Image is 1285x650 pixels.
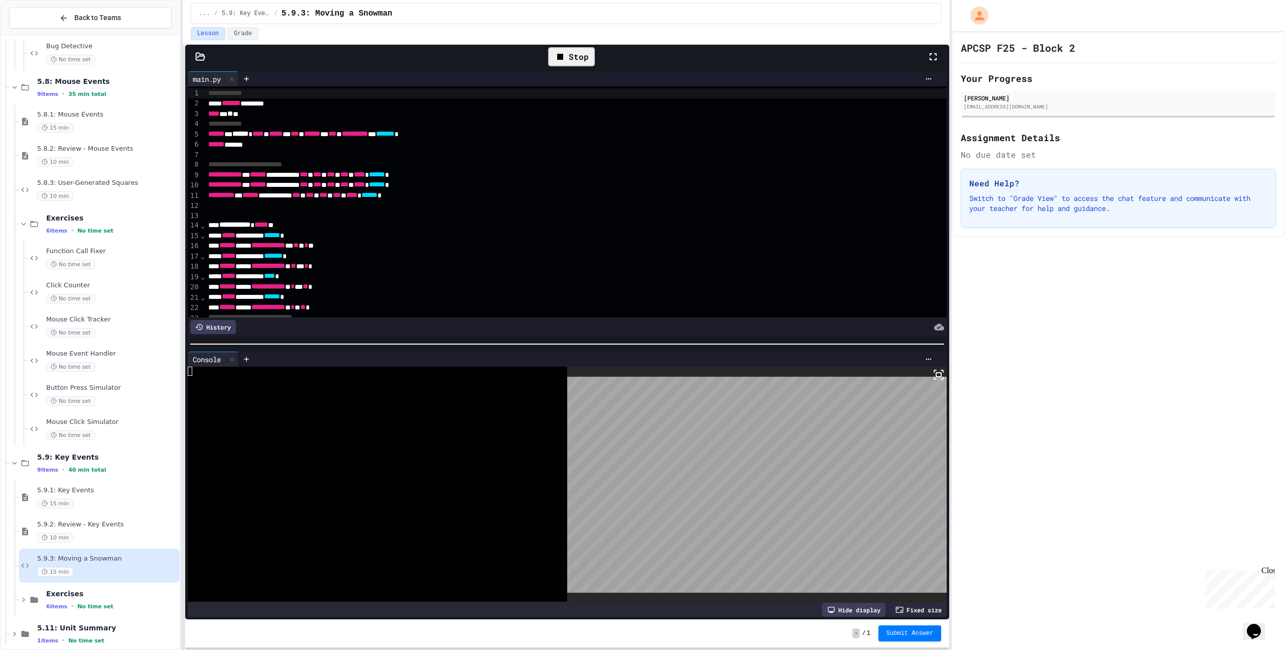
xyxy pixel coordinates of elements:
span: Fold line [200,222,205,230]
div: main.py [188,74,226,84]
div: 8 [188,160,200,170]
span: No time set [46,55,95,64]
div: 1 [188,88,200,98]
div: 11 [188,191,200,201]
span: No time set [77,603,113,610]
span: / [214,10,217,18]
div: 20 [188,282,200,292]
span: 15 min [37,499,73,508]
h1: APCSP F25 - Block 2 [961,41,1075,55]
span: Fold line [200,293,205,301]
div: History [190,320,236,334]
div: 9 [188,170,200,180]
h3: Need Help? [969,177,1267,189]
span: No time set [46,328,95,338]
span: 5.9: Key Events [222,10,270,18]
span: Fold line [200,273,205,281]
span: 9 items [37,91,58,97]
span: • [71,602,73,610]
div: 22 [188,303,200,313]
span: / [862,629,865,637]
span: 9 items [37,467,58,473]
div: 6 [188,140,200,150]
div: [EMAIL_ADDRESS][DOMAIN_NAME] [964,103,1273,111]
span: 5.9.2: Review - Key Events [37,520,178,529]
div: Console [188,354,226,365]
span: No time set [46,362,95,372]
div: 18 [188,262,200,272]
span: / [274,10,278,18]
div: 13 [188,211,200,221]
span: Mouse Event Handler [46,350,178,358]
span: 5.9.3: Moving a Snowman [282,8,393,20]
span: • [62,466,64,474]
span: 5.8: Mouse Events [37,77,178,86]
span: No time set [46,396,95,406]
span: 5.8.2: Review - Mouse Events [37,145,178,153]
div: 19 [188,272,200,282]
span: 10 min [37,191,73,201]
span: No time set [68,637,104,644]
div: 21 [188,293,200,303]
span: 5.9.3: Moving a Snowman [37,555,178,563]
iframe: chat widget [1202,566,1275,609]
div: 17 [188,252,200,262]
span: 15 min [37,123,73,133]
span: No time set [77,228,113,234]
span: No time set [46,430,95,440]
div: Fixed size [890,603,947,617]
p: Switch to "Grade View" to access the chat feature and communicate with your teacher for help and ... [969,193,1267,213]
div: 14 [188,221,200,231]
span: 10 min [37,533,73,543]
span: ... [199,10,210,18]
button: Lesson [191,27,225,40]
div: Hide display [822,603,885,617]
div: No due date set [961,149,1276,161]
span: 1 items [37,637,58,644]
span: 6 items [46,228,67,234]
div: 7 [188,150,200,160]
div: [PERSON_NAME] [964,93,1273,102]
h2: Your Progress [961,71,1276,85]
iframe: chat widget [1243,610,1275,640]
span: Button Press Simulator [46,384,178,392]
div: Console [188,352,238,367]
div: 10 [188,180,200,190]
span: • [62,636,64,644]
span: 1 [867,629,870,637]
span: Fold line [200,232,205,240]
span: 5.9: Key Events [37,453,178,462]
div: 5 [188,130,200,140]
h2: Assignment Details [961,131,1276,145]
div: Chat with us now!Close [4,4,69,64]
div: 3 [188,109,200,119]
div: Stop [548,47,595,66]
span: • [71,227,73,235]
span: Exercises [46,589,178,598]
span: 15 min [37,567,73,577]
span: 10 min [37,157,73,167]
button: Back to Teams [9,7,172,29]
span: 40 min total [68,467,106,473]
button: Grade [227,27,259,40]
span: 5.11: Unit Summary [37,623,178,632]
span: 5.9.1: Key Events [37,486,178,495]
div: 2 [188,98,200,109]
span: Back to Teams [74,13,121,23]
span: Click Counter [46,281,178,290]
span: 5.8.3: User-Generated Squares [37,179,178,187]
span: 5.8.1: Mouse Events [37,111,178,119]
span: 6 items [46,603,67,610]
div: My Account [960,4,991,27]
span: Fold line [200,252,205,260]
span: • [62,90,64,98]
div: 4 [188,119,200,129]
div: 12 [188,201,200,211]
span: Exercises [46,213,178,223]
span: Mouse Click Tracker [46,315,178,324]
div: 16 [188,241,200,251]
button: Submit Answer [878,625,942,641]
span: Submit Answer [886,629,934,637]
span: - [852,628,860,638]
span: No time set [46,260,95,269]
